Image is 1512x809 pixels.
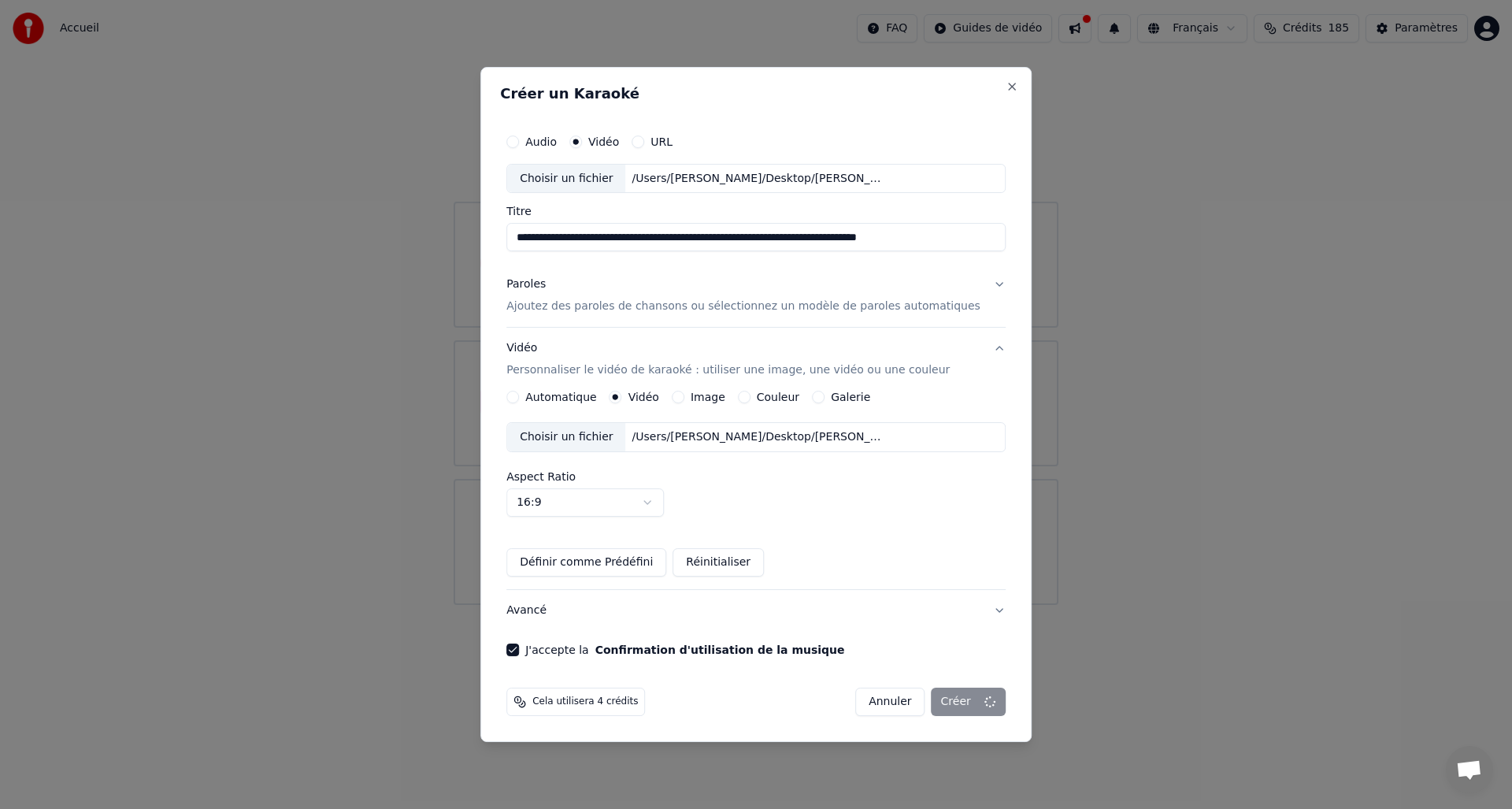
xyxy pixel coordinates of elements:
[525,392,596,403] label: Automatique
[673,548,764,577] button: Réinitialiser
[506,277,546,293] div: Paroles
[500,87,1012,101] h2: Créer un Karaoké
[506,341,950,379] div: Vidéo
[506,299,980,315] p: Ajoutez des paroles de chansons ou sélectionnez un modèle de paroles automatiques
[628,392,659,403] label: Vidéo
[506,206,1006,217] label: Titre
[507,165,625,193] div: Choisir un fichier
[506,362,950,378] p: Personnaliser le vidéo de karaoké : utiliser une image, une vidéo ou une couleur
[506,328,1006,392] button: VidéoPersonnaliser le vidéo de karaoké : utiliser une image, une vidéo ou une couleur
[691,392,725,403] label: Image
[525,644,844,655] label: J'accepte la
[506,265,1006,328] button: ParolesAjoutez des paroles de chansons ou sélectionnez un modèle de paroles automatiques
[588,136,619,147] label: Vidéo
[506,548,666,577] button: Définir comme Prédéfini
[507,423,625,451] div: Choisir un fichier
[650,136,673,147] label: URL
[525,136,557,147] label: Audio
[626,171,894,187] div: /Users/[PERSON_NAME]/Desktop/[PERSON_NAME] fils de [PERSON_NAME]ai mangé une pomme et j'ai plein...
[831,392,870,403] label: Galerie
[506,471,1006,482] label: Aspect Ratio
[506,590,1006,631] button: Avancé
[757,392,799,403] label: Couleur
[855,688,925,716] button: Annuler
[626,429,894,445] div: /Users/[PERSON_NAME]/Desktop/[PERSON_NAME] fils de [PERSON_NAME]ai mangé une pomme et j'ai plein...
[595,644,845,655] button: J'accepte la
[506,391,1006,589] div: VidéoPersonnaliser le vidéo de karaoké : utiliser une image, une vidéo ou une couleur
[532,696,638,708] span: Cela utilisera 4 crédits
